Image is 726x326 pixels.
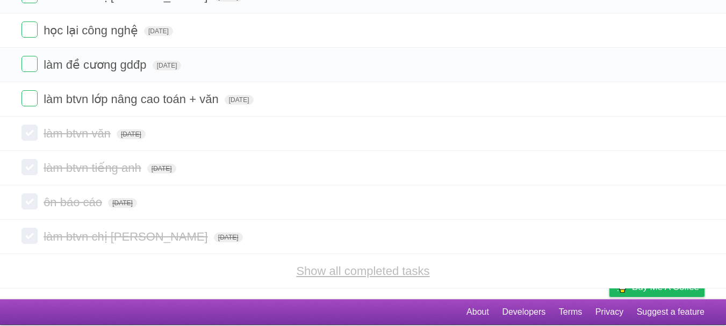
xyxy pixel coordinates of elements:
label: Done [21,90,38,106]
a: Show all completed tasks [296,264,429,278]
span: học lại công nghệ [44,24,141,37]
span: làm btvn lớp nâng cao toán + văn [44,92,221,106]
label: Done [21,159,38,175]
span: [DATE] [153,61,182,70]
a: About [466,302,489,322]
label: Done [21,125,38,141]
span: ôn báo cáo [44,195,105,209]
a: Developers [502,302,545,322]
a: Suggest a feature [637,302,705,322]
span: Buy me a coffee [632,278,699,296]
span: [DATE] [214,233,243,242]
span: làm btvn chị [PERSON_NAME] [44,230,211,243]
span: [DATE] [147,164,176,173]
span: làm btvn tiếng anh [44,161,144,175]
span: [DATE] [117,129,146,139]
a: Privacy [595,302,623,322]
span: [DATE] [144,26,173,36]
label: Done [21,193,38,209]
span: [DATE] [108,198,137,208]
a: Terms [559,302,583,322]
label: Done [21,56,38,72]
label: Done [21,21,38,38]
span: làm đề cương gdđp [44,58,149,71]
span: làm btvn văn [44,127,113,140]
span: [DATE] [225,95,254,105]
label: Done [21,228,38,244]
